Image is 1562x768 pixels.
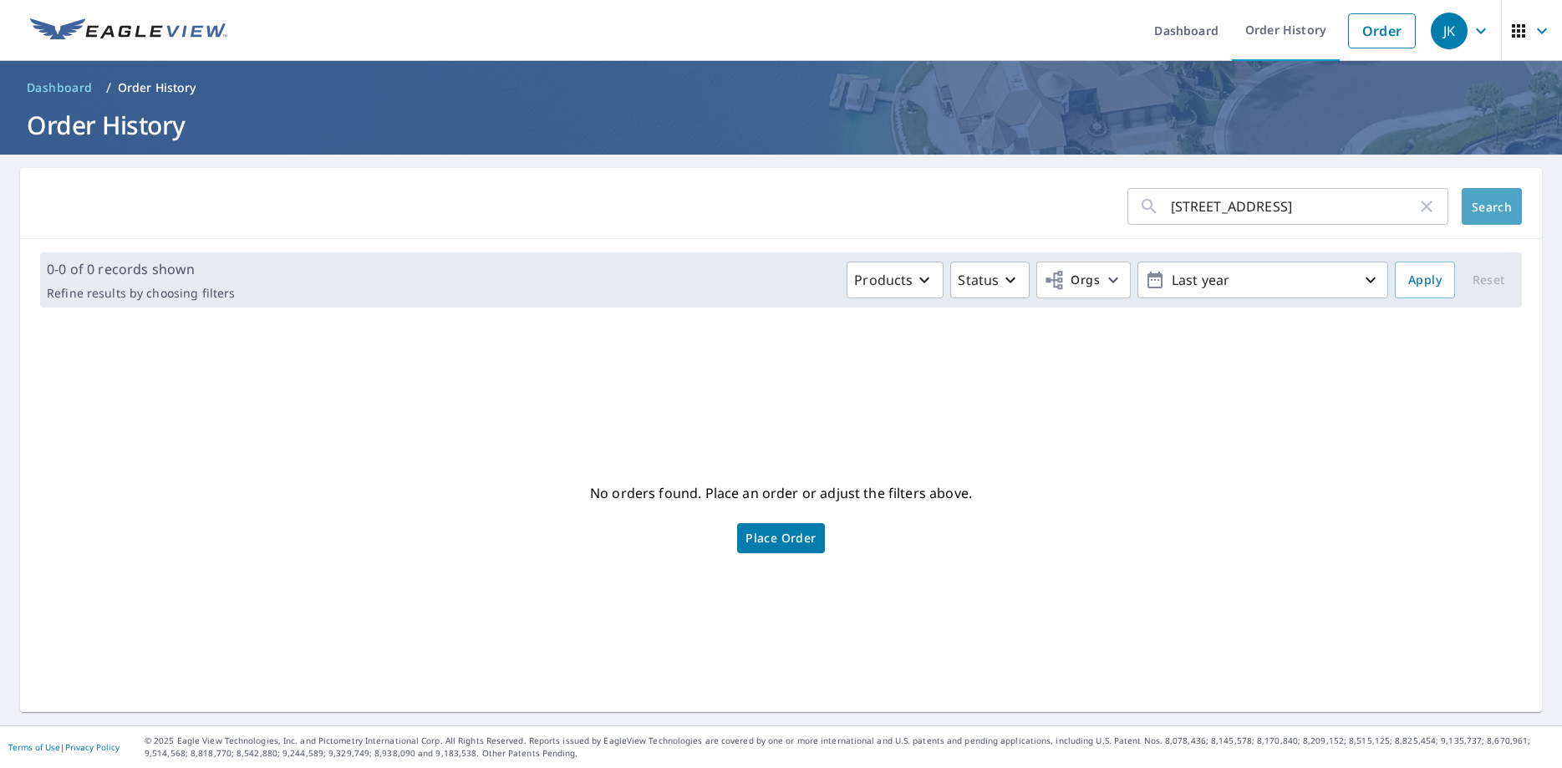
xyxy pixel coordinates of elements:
button: Products [847,262,944,298]
p: No orders found. Place an order or adjust the filters above. [590,480,972,506]
p: Products [854,270,913,290]
p: © 2025 Eagle View Technologies, Inc. and Pictometry International Corp. All Rights Reserved. Repo... [145,735,1554,760]
p: 0-0 of 0 records shown [47,259,235,279]
span: Apply [1408,270,1442,291]
a: Privacy Policy [65,741,120,753]
h1: Order History [20,108,1542,142]
a: Place Order [737,523,824,553]
button: Last year [1137,262,1388,298]
span: Dashboard [27,79,93,96]
button: Status [950,262,1030,298]
button: Orgs [1036,262,1131,298]
li: / [106,78,111,98]
span: Place Order [745,534,816,542]
button: Apply [1395,262,1455,298]
img: EV Logo [30,18,227,43]
p: Order History [118,79,196,96]
a: Order [1348,13,1416,48]
p: Refine results by choosing filters [47,286,235,301]
span: Search [1475,199,1509,215]
span: Orgs [1044,270,1100,291]
input: Address, Report #, Claim ID, etc. [1171,183,1417,230]
a: Dashboard [20,74,99,101]
div: JK [1431,13,1468,49]
nav: breadcrumb [20,74,1542,101]
a: Terms of Use [8,741,60,753]
p: Last year [1165,266,1361,295]
p: | [8,742,120,752]
p: Status [958,270,999,290]
button: Search [1462,188,1522,225]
